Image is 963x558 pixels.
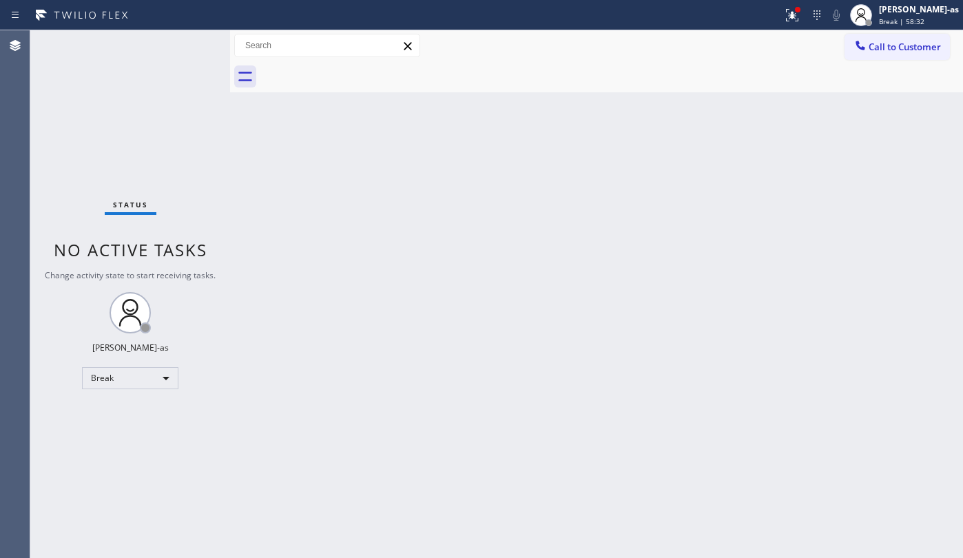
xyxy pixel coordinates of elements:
[879,3,959,15] div: [PERSON_NAME]-as
[845,34,950,60] button: Call to Customer
[827,6,846,25] button: Mute
[879,17,924,26] span: Break | 58:32
[113,200,148,209] span: Status
[869,41,941,53] span: Call to Customer
[92,342,169,353] div: [PERSON_NAME]-as
[235,34,420,56] input: Search
[45,269,216,281] span: Change activity state to start receiving tasks.
[82,367,178,389] div: Break
[54,238,207,261] span: No active tasks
